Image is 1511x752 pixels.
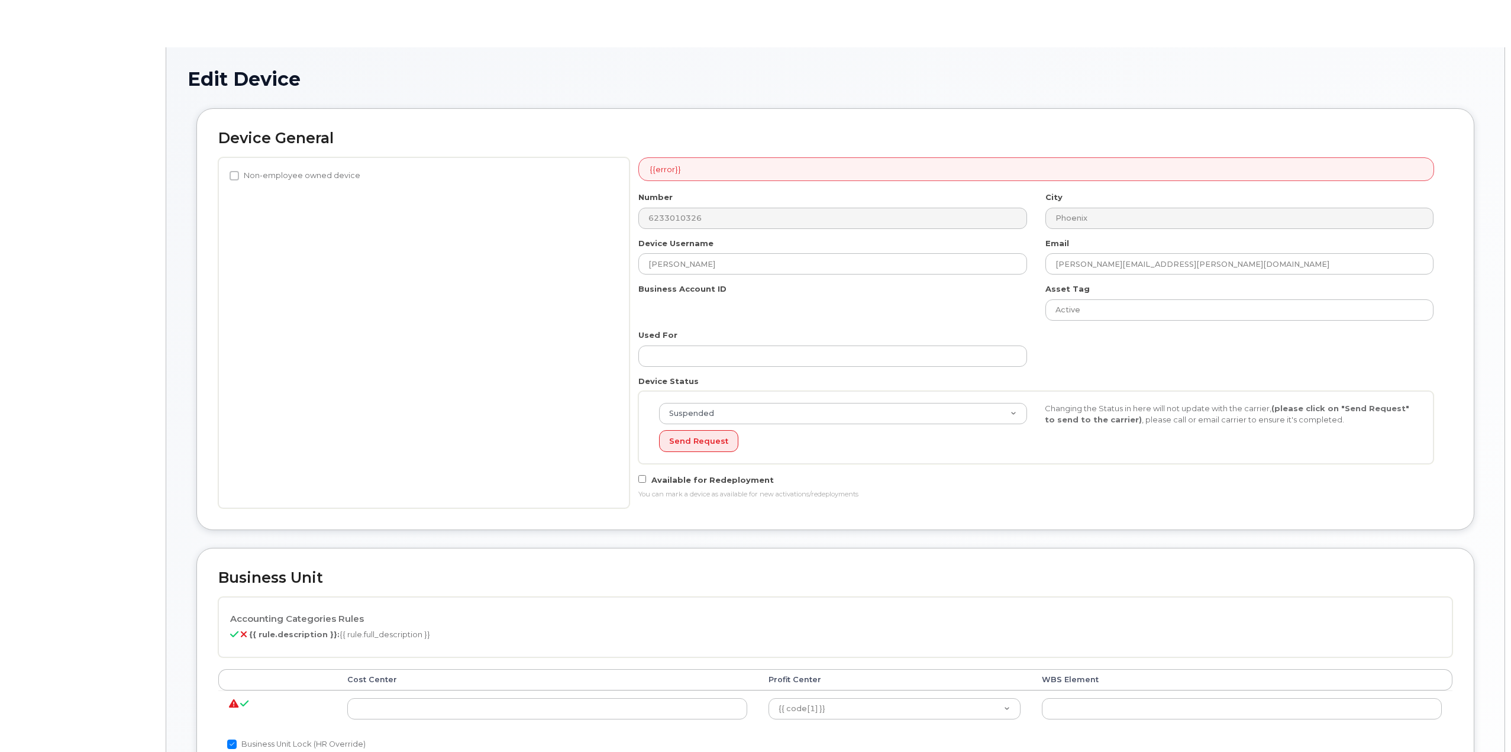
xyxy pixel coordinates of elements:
[249,630,340,639] b: {{ rule.description }}:
[1036,403,1422,425] div: Changing the Status in here will not update with the carrier, , please call or email carrier to e...
[1045,404,1409,424] strong: (please click on "Send Request" to send to the carrier)
[218,570,1452,586] h2: Business Unit
[218,130,1452,147] h2: Device General
[230,629,1441,640] p: {{ rule.full_description }}
[230,169,360,183] label: Non-employee owned device
[1045,192,1063,203] label: City
[230,171,239,180] input: Non-employee owned device
[227,737,366,751] label: Business Unit Lock (HR Override)
[638,330,677,341] label: Used For
[638,376,699,387] label: Device Status
[229,703,238,704] i: {{ unit.errors.join('. ') }}
[638,157,1434,182] div: {{error}}
[638,475,646,483] input: Available for Redeployment
[659,430,738,452] button: Send Request
[1031,669,1452,690] th: WBS Element
[638,490,1433,499] div: You can mark a device as available for new activations/redeployments
[638,192,673,203] label: Number
[337,669,758,690] th: Cost Center
[1045,283,1090,295] label: Asset Tag
[758,669,1031,690] th: Profit Center
[227,740,237,749] input: Business Unit Lock (HR Override)
[638,283,727,295] label: Business Account ID
[1045,238,1069,249] label: Email
[651,475,774,485] span: Available for Redeployment
[638,238,713,249] label: Device Username
[188,69,1483,89] h1: Edit Device
[230,614,1441,624] h4: Accounting Categories Rules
